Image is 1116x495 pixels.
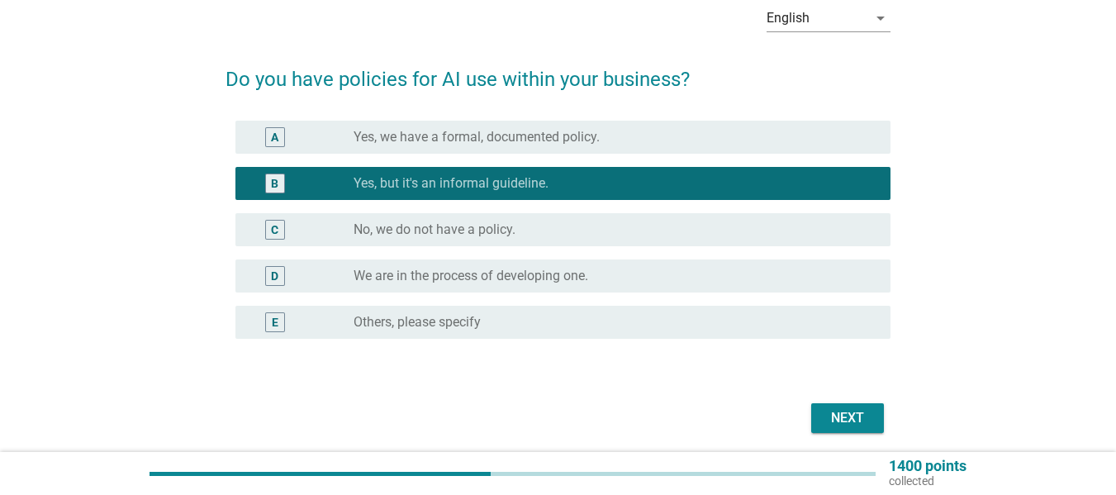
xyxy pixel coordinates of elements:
div: E [272,314,278,331]
div: B [271,175,278,193]
div: C [271,221,278,239]
p: collected [889,474,966,488]
i: arrow_drop_down [871,8,890,28]
div: A [271,129,278,146]
h2: Do you have policies for AI use within your business? [226,48,890,94]
p: 1400 points [889,459,966,474]
div: D [271,268,278,285]
label: Others, please specify [354,314,481,331]
button: Next [811,403,884,433]
div: Next [824,408,871,428]
label: Yes, but it's an informal guideline. [354,175,549,192]
label: We are in the process of developing one. [354,268,588,284]
div: English [767,11,810,26]
label: No, we do not have a policy. [354,221,515,238]
label: Yes, we have a formal, documented policy. [354,129,600,145]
